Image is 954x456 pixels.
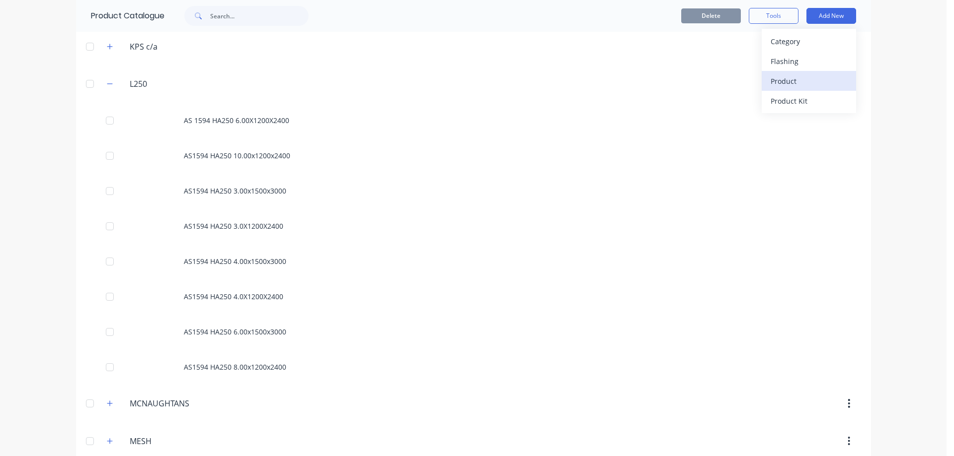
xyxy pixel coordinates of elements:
[771,74,847,88] div: Product
[76,244,871,279] div: AS1594 HA250 4.00x1500x3000
[76,103,871,138] div: AS 1594 HA250 6.00X1200X2400
[76,208,871,244] div: AS1594 HA250 3.0X1200X2400
[76,279,871,314] div: AS1594 HA250 4.0X1200X2400
[130,78,247,90] input: Enter category name
[76,173,871,208] div: AS1594 HA250 3.00x1500x3000
[210,6,309,26] input: Search...
[681,8,741,23] button: Delete
[76,349,871,385] div: AS1594 HA250 8.00x1200x2400
[76,314,871,349] div: AS1594 HA250 6.00x1500x3000
[771,94,847,108] div: Product Kit
[771,54,847,68] div: Flashing
[771,34,847,49] div: Category
[806,8,856,24] button: Add New
[130,41,247,53] input: Enter category name
[76,138,871,173] div: AS1594 HA250 10.00x1200x2400
[130,435,247,447] input: Enter category name
[130,397,247,409] input: Enter category name
[749,8,798,24] button: Tools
